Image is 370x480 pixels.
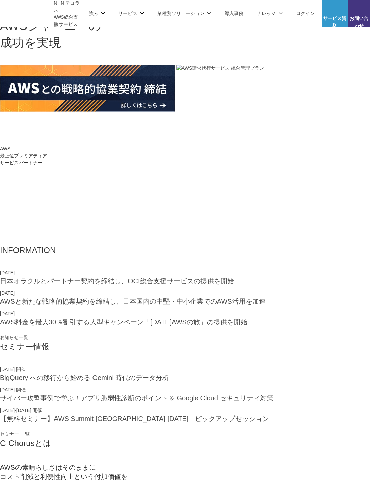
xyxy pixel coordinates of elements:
img: AWS請求代行サービス 統合管理プラン [176,65,264,72]
a: 導入事例 [225,10,244,17]
a: ログイン [296,10,315,17]
img: お問い合わせ [354,5,364,13]
p: 強み [89,10,105,17]
img: AWS総合支援サービス C-Chorus [10,8,44,18]
img: AWS総合支援サービス C-Chorus サービス資料 [329,5,340,13]
p: サービス [118,10,144,17]
span: サービス資料 [322,15,347,29]
span: お問い合わせ [348,15,370,29]
p: ナレッジ [257,10,283,17]
p: 業種別ソリューション [157,10,211,17]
